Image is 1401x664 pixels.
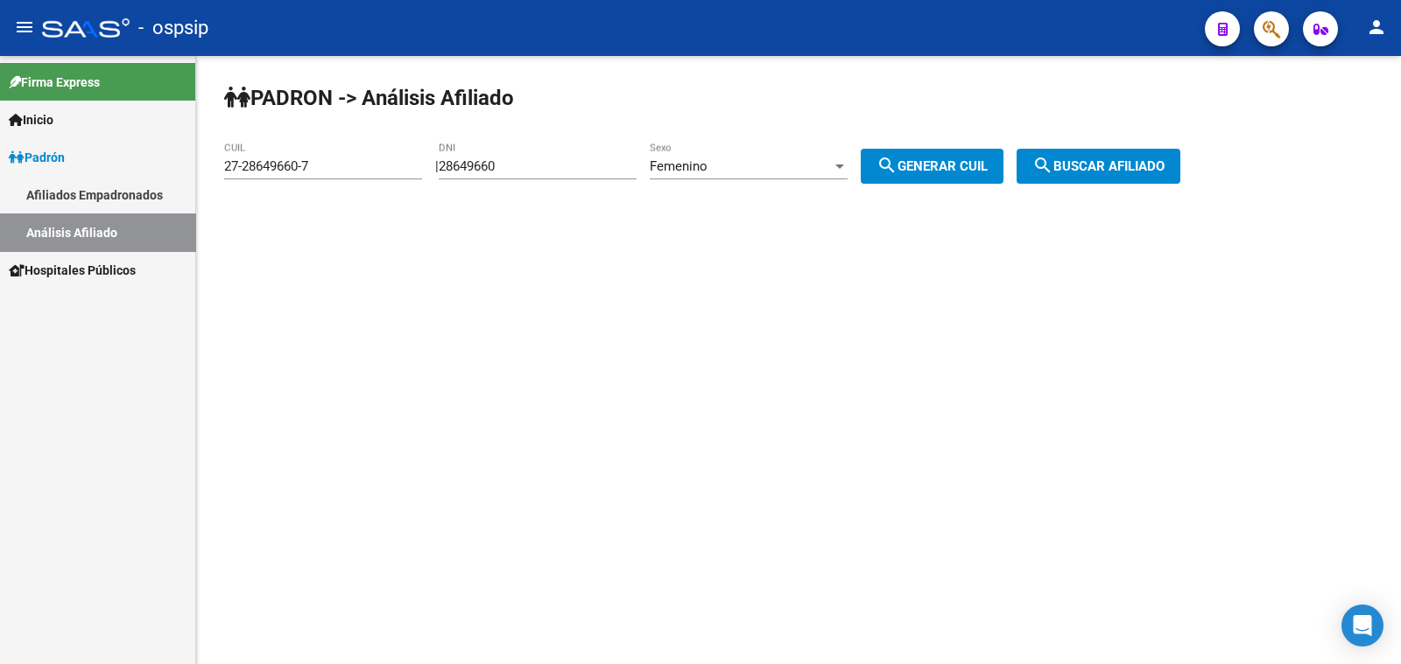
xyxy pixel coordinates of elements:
span: Firma Express [9,73,100,92]
div: | [435,158,1017,174]
span: Hospitales Públicos [9,261,136,280]
button: Generar CUIL [861,149,1003,184]
span: Generar CUIL [877,158,988,174]
mat-icon: person [1366,17,1387,38]
span: Padrón [9,148,65,167]
mat-icon: search [1032,155,1053,176]
button: Buscar afiliado [1017,149,1180,184]
span: Inicio [9,110,53,129]
span: - ospsip [138,9,208,47]
mat-icon: search [877,155,898,176]
strong: PADRON -> Análisis Afiliado [224,86,514,110]
div: Open Intercom Messenger [1341,605,1383,647]
span: Buscar afiliado [1032,158,1165,174]
span: Femenino [650,158,708,174]
mat-icon: menu [14,17,35,38]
